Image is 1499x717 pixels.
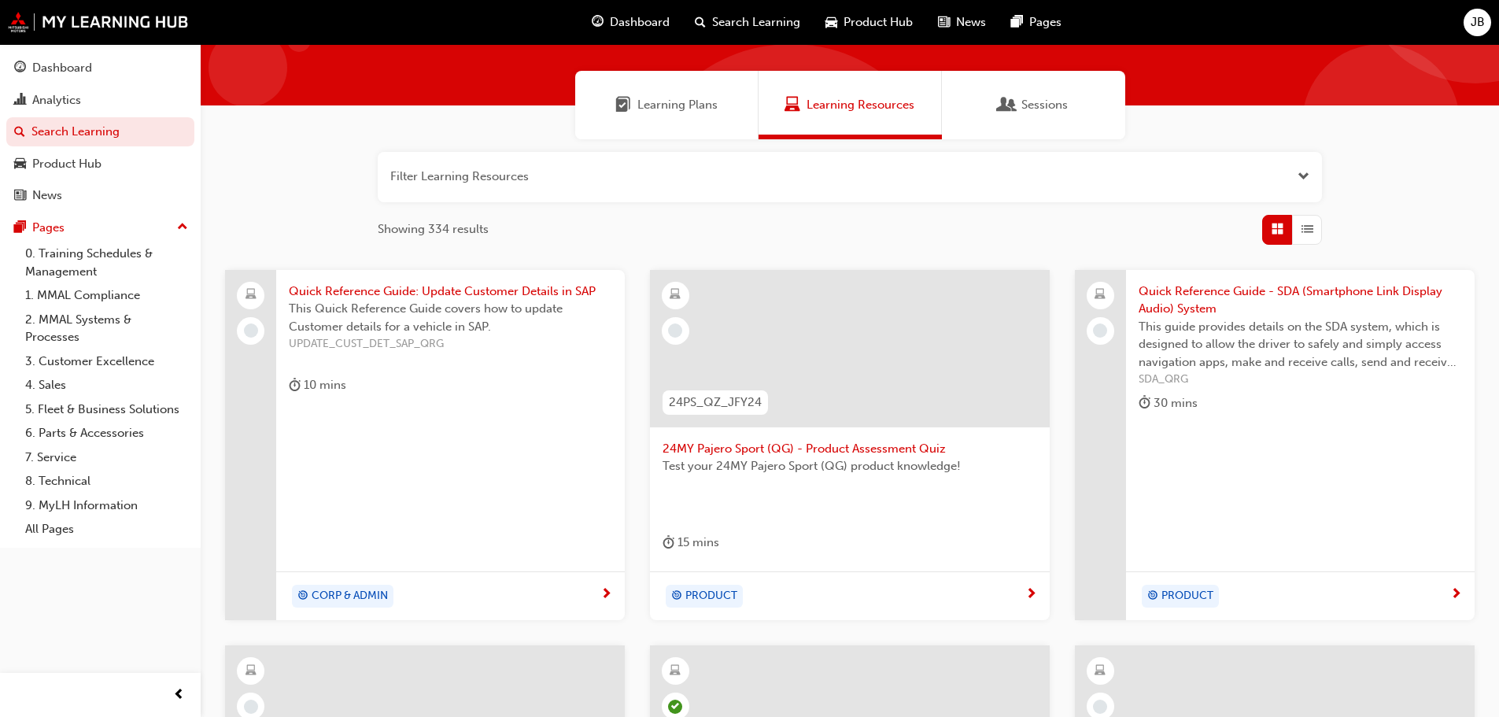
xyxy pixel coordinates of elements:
span: target-icon [1147,586,1158,607]
span: guage-icon [592,13,604,32]
span: target-icon [671,586,682,607]
div: Dashboard [32,59,92,77]
span: Learning Plans [615,96,631,114]
span: Showing 334 results [378,220,489,238]
span: prev-icon [173,686,185,705]
span: laptop-icon [246,285,257,305]
span: JB [1471,13,1485,31]
div: Pages [32,219,65,237]
span: news-icon [938,13,950,32]
span: duration-icon [1139,394,1150,413]
span: search-icon [695,13,706,32]
div: Product Hub [32,155,102,173]
span: chart-icon [14,94,26,108]
span: next-icon [600,588,612,602]
a: Search Learning [6,117,194,146]
span: UPDATE_CUST_DET_SAP_QRG [289,335,612,353]
span: Test your 24MY Pajero Sport (QG) product knowledge! [663,457,1037,475]
span: Learning Resources [785,96,800,114]
a: Analytics [6,86,194,115]
span: learningRecordVerb_NONE-icon [1093,323,1107,338]
a: Dashboard [6,54,194,83]
a: pages-iconPages [999,6,1074,39]
a: 3. Customer Excellence [19,349,194,374]
a: SessionsSessions [942,71,1125,139]
span: SDA_QRG [1139,371,1462,389]
span: pages-icon [14,221,26,235]
span: Quick Reference Guide - SDA (Smartphone Link Display Audio) System [1139,283,1462,318]
span: Sessions [1021,96,1068,114]
span: learningResourceType_ELEARNING-icon [670,285,681,305]
a: News [6,181,194,210]
span: learningResourceType_ELEARNING-icon [1095,661,1106,682]
span: next-icon [1025,588,1037,602]
span: pages-icon [1011,13,1023,32]
a: Product Hub [6,150,194,179]
button: DashboardAnalyticsSearch LearningProduct HubNews [6,50,194,213]
div: 10 mins [289,375,346,395]
a: search-iconSearch Learning [682,6,813,39]
span: Pages [1029,13,1061,31]
span: learningRecordVerb_NONE-icon [668,323,682,338]
a: 2. MMAL Systems & Processes [19,308,194,349]
a: 24PS_QZ_JFY2424MY Pajero Sport (QG) - Product Assessment QuizTest your 24MY Pajero Sport (QG) pro... [650,270,1050,621]
a: Learning PlansLearning Plans [575,71,759,139]
div: 15 mins [663,533,719,553]
span: Learning Plans [637,96,718,114]
span: car-icon [14,157,26,172]
a: Quick Reference Guide - SDA (Smartphone Link Display Audio) SystemThis guide provides details on ... [1075,270,1475,621]
span: search-icon [14,125,25,139]
span: 24MY Pajero Sport (QG) - Product Assessment Quiz [663,440,1037,458]
button: Pages [6,213,194,242]
span: target-icon [297,586,308,607]
a: guage-iconDashboard [579,6,682,39]
span: learningRecordVerb_NONE-icon [1093,700,1107,714]
a: 0. Training Schedules & Management [19,242,194,283]
a: 8. Technical [19,469,194,493]
span: learningRecordVerb_NONE-icon [244,323,258,338]
span: learningRecordVerb_NONE-icon [244,700,258,714]
button: JB [1464,9,1491,36]
span: 24PS_QZ_JFY24 [669,394,762,412]
button: Open the filter [1298,168,1309,186]
span: duration-icon [663,533,674,553]
a: All Pages [19,517,194,541]
span: car-icon [825,13,837,32]
span: Learning Resources [807,96,914,114]
a: 7. Service [19,445,194,470]
span: This guide provides details on the SDA system, which is designed to allow the driver to safely an... [1139,318,1462,371]
span: Search Learning [712,13,800,31]
a: 9. MyLH Information [19,493,194,518]
span: duration-icon [289,375,301,395]
span: Grid [1272,220,1283,238]
a: news-iconNews [925,6,999,39]
a: Learning ResourcesLearning Resources [759,71,942,139]
span: guage-icon [14,61,26,76]
a: car-iconProduct Hub [813,6,925,39]
span: laptop-icon [1095,285,1106,305]
span: news-icon [14,189,26,203]
img: mmal [8,12,189,32]
span: next-icon [1450,588,1462,602]
span: Quick Reference Guide: Update Customer Details in SAP [289,283,612,301]
span: PRODUCT [685,587,737,605]
span: learningRecordVerb_PASS-icon [668,700,682,714]
span: CORP & ADMIN [312,587,388,605]
a: 1. MMAL Compliance [19,283,194,308]
span: up-icon [177,217,188,238]
span: Product Hub [844,13,913,31]
div: News [32,187,62,205]
span: PRODUCT [1161,587,1213,605]
span: learningResourceType_ELEARNING-icon [246,661,257,682]
span: learningResourceType_ELEARNING-icon [670,661,681,682]
span: List [1301,220,1313,238]
a: 5. Fleet & Business Solutions [19,397,194,422]
span: News [956,13,986,31]
span: Sessions [999,96,1015,114]
span: Dashboard [610,13,670,31]
div: Analytics [32,91,81,109]
a: 4. Sales [19,373,194,397]
span: This Quick Reference Guide covers how to update Customer details for a vehicle in SAP. [289,300,612,335]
